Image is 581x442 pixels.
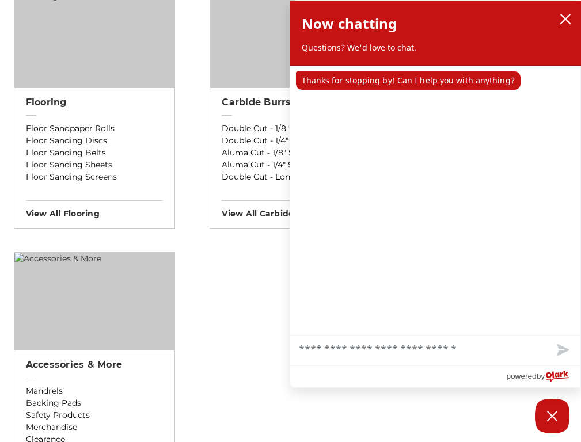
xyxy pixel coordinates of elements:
[26,123,163,135] a: Floor Sandpaper Rolls
[26,385,163,397] a: Mandrels
[222,135,359,147] a: Double Cut - 1/4" Shank
[222,123,359,135] a: Double Cut - 1/8" Shank
[26,159,163,171] a: Floor Sanding Sheets
[26,421,163,433] a: Merchandise
[26,397,163,409] a: Backing Pads
[290,66,581,335] div: chat
[544,336,580,365] button: Send message
[302,12,397,35] h2: Now chatting
[222,171,359,183] a: Double Cut - Long 1/4" Shank
[222,200,359,219] h3: View All carbide burrs
[26,135,163,147] a: Floor Sanding Discs
[556,10,575,28] button: close chatbox
[506,366,580,387] a: Powered by Olark
[506,369,536,383] span: powered
[537,369,545,383] span: by
[296,71,521,90] p: Thanks for stopping by! Can I help you with anything?
[222,147,359,159] a: Aluma Cut - 1/8" Shank
[26,409,163,421] a: Safety Products
[26,147,163,159] a: Floor Sanding Belts
[14,253,174,350] img: Accessories & More
[26,97,163,108] h2: Flooring
[26,200,163,219] h3: View All flooring
[222,97,359,108] h2: Carbide Burrs
[222,159,359,171] a: Aluma Cut - 1/4" Shank
[26,171,163,183] a: Floor Sanding Screens
[535,399,569,433] button: Close Chatbox
[26,359,163,371] h2: Accessories & More
[302,42,569,54] p: Questions? We'd love to chat.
